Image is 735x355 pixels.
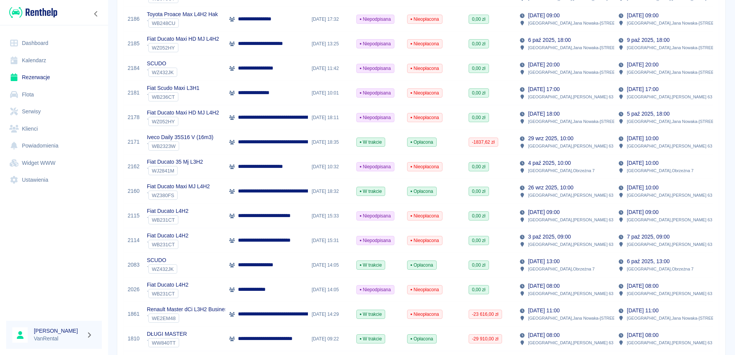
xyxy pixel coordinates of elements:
[128,335,140,343] a: 1810
[128,310,140,318] a: 1861
[469,237,489,244] span: 0,00 zł
[147,35,219,43] p: Fiat Ducato Maxi HD MJ L4H2
[528,167,595,174] p: [GEOGRAPHIC_DATA] , Obrzeżna 7
[357,311,385,318] span: W trakcie
[128,236,140,244] a: 2114
[308,327,353,351] div: [DATE] 09:22
[149,242,178,247] span: WB231CT
[407,212,442,219] span: Nieopłacona
[469,335,502,342] span: -29 910,00 zł
[469,90,489,96] span: 0,00 zł
[627,192,712,199] p: [GEOGRAPHIC_DATA] , [PERSON_NAME] 63
[308,32,353,56] div: [DATE] 13:25
[357,335,385,342] span: W trakcie
[6,103,102,120] a: Serwisy
[627,110,670,118] p: 5 paź 2025, 18:00
[357,237,394,244] span: Niepodpisana
[528,257,560,265] p: [DATE] 13:00
[6,6,57,19] a: Renthelp logo
[128,138,140,146] a: 2171
[6,69,102,86] a: Rezerwacje
[627,265,693,272] p: [GEOGRAPHIC_DATA] , Obrzeżna 7
[149,315,179,321] span: WE2EM48
[6,52,102,69] a: Kalendarz
[407,286,442,293] span: Nieopłacona
[528,12,560,20] p: [DATE] 09:00
[128,40,140,48] a: 2185
[407,262,436,269] span: Opłacona
[469,65,489,72] span: 0,00 zł
[528,290,614,297] p: [GEOGRAPHIC_DATA] , [PERSON_NAME] 63
[147,92,200,101] div: `
[627,143,712,149] p: [GEOGRAPHIC_DATA] , [PERSON_NAME] 63
[528,143,614,149] p: [GEOGRAPHIC_DATA] , [PERSON_NAME] 63
[407,188,436,195] span: Opłacona
[469,311,502,318] span: -23 616,00 zł
[357,16,394,23] span: Niepodpisana
[627,93,712,100] p: [GEOGRAPHIC_DATA] , [PERSON_NAME] 63
[627,36,670,44] p: 9 paź 2025, 18:00
[149,143,179,149] span: WB2323W
[407,163,442,170] span: Nieopłacona
[627,167,693,174] p: [GEOGRAPHIC_DATA] , Obrzeżna 7
[627,339,712,346] p: [GEOGRAPHIC_DATA] , [PERSON_NAME] 63
[147,232,188,240] p: Fiat Ducato L4H2
[149,192,177,198] span: WZ380FS
[128,89,140,97] a: 2181
[627,331,659,339] p: [DATE] 08:00
[627,233,670,241] p: 7 paź 2025, 09:00
[407,139,436,146] span: Opłacona
[528,307,560,315] p: [DATE] 11:00
[528,36,571,44] p: 6 paź 2025, 18:00
[528,118,642,125] p: [GEOGRAPHIC_DATA] , Jana Nowaka-[STREET_ADDRESS]
[308,56,353,81] div: [DATE] 11:42
[147,256,177,264] p: SCUDO
[147,305,230,314] p: Renault Master dCi L3H2 Business
[128,212,140,220] a: 2115
[528,184,574,192] p: 26 wrz 2025, 10:00
[147,191,210,200] div: `
[627,85,659,93] p: [DATE] 17:00
[357,139,385,146] span: W trakcie
[528,20,642,27] p: [GEOGRAPHIC_DATA] , Jana Nowaka-[STREET_ADDRESS]
[147,314,230,323] div: `
[469,212,489,219] span: 0,00 zł
[128,113,140,121] a: 2178
[407,16,442,23] span: Nieopłacona
[469,114,489,121] span: 0,00 zł
[147,158,203,166] p: Fiat Ducato 35 Mj L3H2
[627,241,712,248] p: [GEOGRAPHIC_DATA] , [PERSON_NAME] 63
[147,289,188,298] div: `
[147,109,219,117] p: Fiat Ducato Maxi HD MJ L4H2
[528,208,560,216] p: [DATE] 09:00
[128,15,140,23] a: 2186
[627,159,659,167] p: [DATE] 10:00
[407,65,442,72] span: Nieopłacona
[147,338,187,347] div: `
[357,188,385,195] span: W trakcie
[149,70,177,75] span: WZ432JK
[357,262,385,269] span: W trakcie
[147,215,188,224] div: `
[308,105,353,130] div: [DATE] 18:11
[147,281,188,289] p: Fiat Ducato L4H2
[149,45,178,51] span: WZ052HY
[528,241,614,248] p: [GEOGRAPHIC_DATA] , [PERSON_NAME] 63
[147,182,210,191] p: Fiat Ducato Maxi MJ L4H2
[308,130,353,154] div: [DATE] 18:35
[6,154,102,172] a: Widget WWW
[149,119,178,124] span: WZ052HY
[407,237,442,244] span: Nieopłacona
[6,86,102,103] a: Flota
[308,253,353,277] div: [DATE] 14:05
[147,68,177,77] div: `
[308,179,353,204] div: [DATE] 18:32
[128,163,140,171] a: 2162
[627,216,712,223] p: [GEOGRAPHIC_DATA] , [PERSON_NAME] 63
[147,240,188,249] div: `
[308,81,353,105] div: [DATE] 10:01
[147,18,218,28] div: `
[528,44,642,51] p: [GEOGRAPHIC_DATA] , Jana Nowaka-[STREET_ADDRESS]
[469,16,489,23] span: 0,00 zł
[528,110,560,118] p: [DATE] 18:00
